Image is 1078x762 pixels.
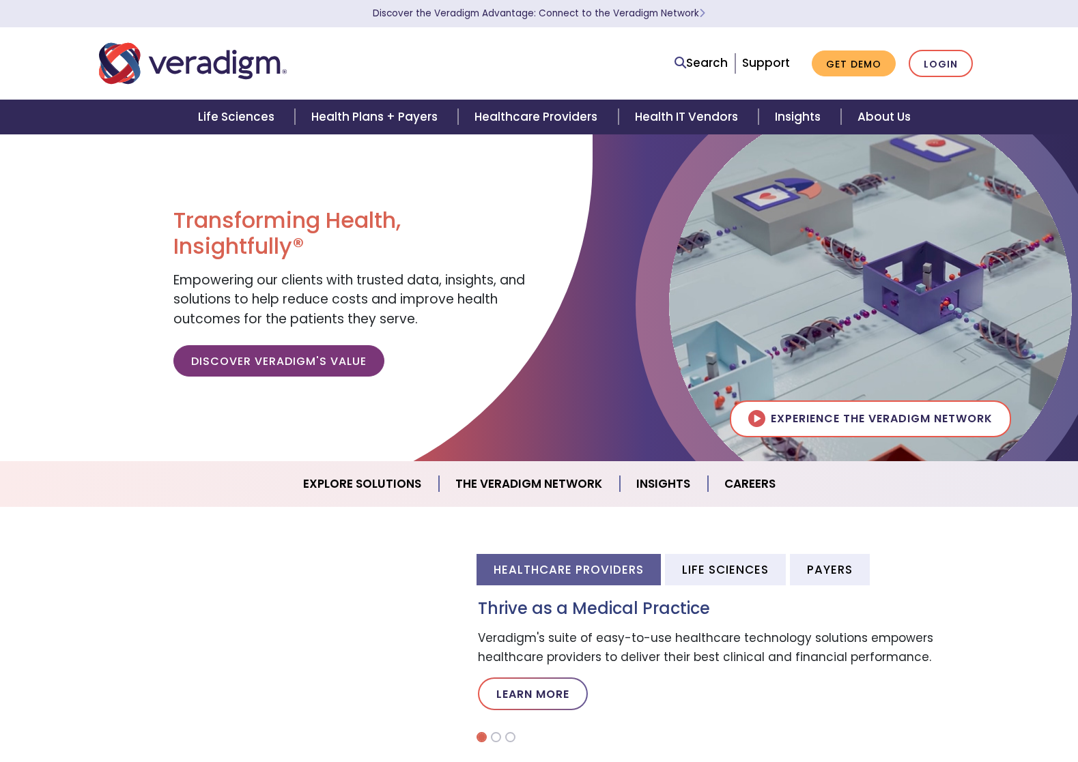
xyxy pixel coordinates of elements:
a: Search [675,54,728,72]
span: Learn More [699,7,705,20]
a: Careers [708,467,792,501]
p: Veradigm's suite of easy-to-use healthcare technology solutions empowers healthcare providers to ... [478,629,980,666]
a: Healthcare Providers [458,100,618,134]
li: Life Sciences [665,554,786,585]
span: Empowering our clients with trusted data, insights, and solutions to help reduce costs and improv... [173,271,525,328]
a: Insights [620,467,708,501]
a: Get Demo [812,50,896,77]
h1: Transforming Health, Insightfully® [173,207,528,260]
li: Payers [790,554,870,585]
a: Discover Veradigm's Value [173,345,384,377]
img: Veradigm logo [99,41,287,86]
a: The Veradigm Network [439,467,620,501]
a: Insights [758,100,841,134]
a: Support [742,55,790,71]
a: Health Plans + Payers [295,100,458,134]
a: Discover the Veradigm Advantage: Connect to the Veradigm NetworkLearn More [373,7,705,20]
a: Life Sciences [182,100,295,134]
a: About Us [841,100,927,134]
a: Login [909,50,973,78]
a: Explore Solutions [287,467,439,501]
li: Healthcare Providers [477,554,661,585]
a: Health IT Vendors [619,100,758,134]
h3: Thrive as a Medical Practice [478,599,980,619]
a: Learn More [478,677,588,710]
